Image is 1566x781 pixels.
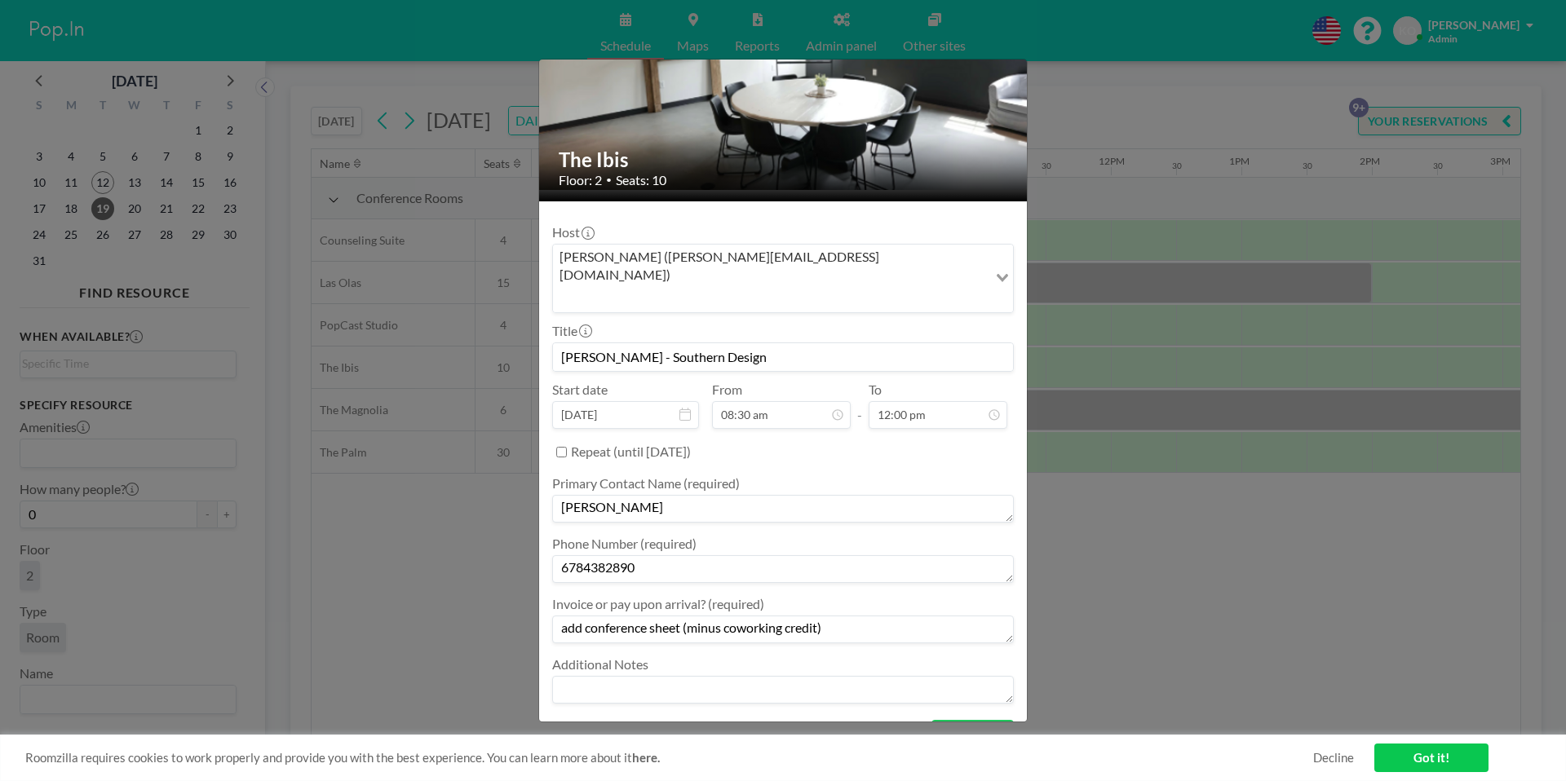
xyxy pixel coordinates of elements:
label: Repeat (until [DATE]) [571,443,691,460]
h2: The Ibis [559,148,1009,172]
a: Decline [1313,750,1354,766]
span: [PERSON_NAME] ([PERSON_NAME][EMAIL_ADDRESS][DOMAIN_NAME]) [556,248,984,285]
label: Invoice or pay upon arrival? (required) [552,596,764,612]
label: Additional Notes [552,656,648,673]
button: BOOK NOW [931,720,1014,748]
span: Roomzilla requires cookies to work properly and provide you with the best experience. You can lea... [25,750,1313,766]
label: From [712,382,742,398]
input: Kyle's reservation [553,343,1013,371]
span: Seats: 10 [616,172,666,188]
span: - [857,387,862,423]
label: Primary Contact Name (required) [552,475,740,492]
span: Floor: 2 [559,172,602,188]
div: Search for option [553,245,1013,312]
a: here. [632,750,660,765]
a: Got it! [1374,743,1489,772]
input: Search for option [555,288,986,309]
label: Title [552,323,591,339]
label: Host [552,224,593,240]
label: To [869,382,882,398]
label: Phone Number (required) [552,536,697,552]
span: • [606,174,612,186]
label: Start date [552,382,608,398]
